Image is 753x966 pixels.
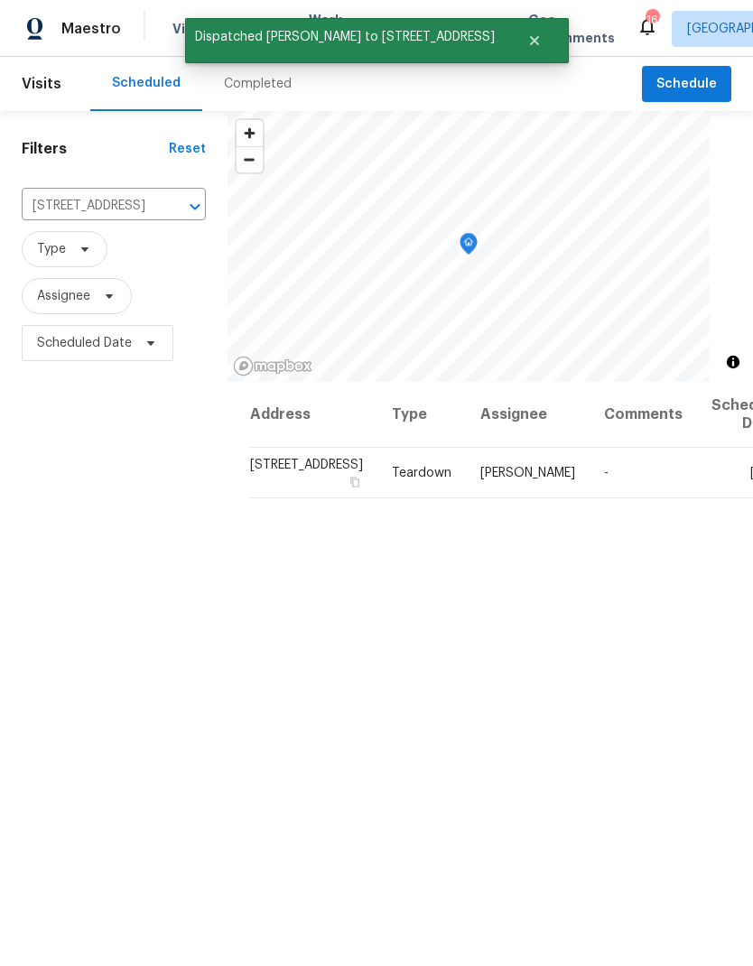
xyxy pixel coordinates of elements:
[228,111,710,382] canvas: Map
[646,11,658,29] div: 16
[169,140,206,158] div: Reset
[61,20,121,38] span: Maestro
[250,459,363,471] span: [STREET_ADDRESS]
[22,192,155,220] input: Search for an address...
[642,66,731,103] button: Schedule
[22,140,169,158] h1: Filters
[722,351,744,373] button: Toggle attribution
[237,146,263,172] button: Zoom out
[309,11,355,47] span: Work Orders
[172,20,209,38] span: Visits
[37,334,132,352] span: Scheduled Date
[528,11,615,47] span: Geo Assignments
[249,382,377,448] th: Address
[37,240,66,258] span: Type
[185,18,505,56] span: Dispatched [PERSON_NAME] to [STREET_ADDRESS]
[37,287,90,305] span: Assignee
[728,352,739,372] span: Toggle attribution
[112,74,181,92] div: Scheduled
[466,382,590,448] th: Assignee
[224,75,292,93] div: Completed
[237,120,263,146] button: Zoom in
[590,382,697,448] th: Comments
[480,467,575,479] span: [PERSON_NAME]
[460,233,478,261] div: Map marker
[604,467,609,479] span: -
[22,64,61,104] span: Visits
[656,73,717,96] span: Schedule
[237,147,263,172] span: Zoom out
[505,23,564,59] button: Close
[182,194,208,219] button: Open
[233,356,312,376] a: Mapbox homepage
